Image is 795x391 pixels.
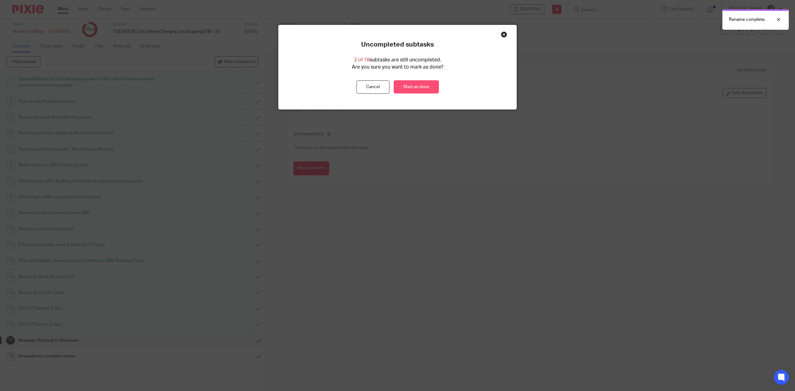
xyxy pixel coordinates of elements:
p: Rename complete. [729,16,765,23]
p: Uncompleted subtasks [361,41,434,49]
a: Mark as done [394,80,439,94]
p: subtasks are still uncompleted. [354,56,441,64]
button: Cancel [357,80,389,94]
div: Close this dialog window [501,31,507,38]
span: 2 of 18 [354,57,370,62]
p: Are you sure you want to mark as done? [352,64,443,71]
